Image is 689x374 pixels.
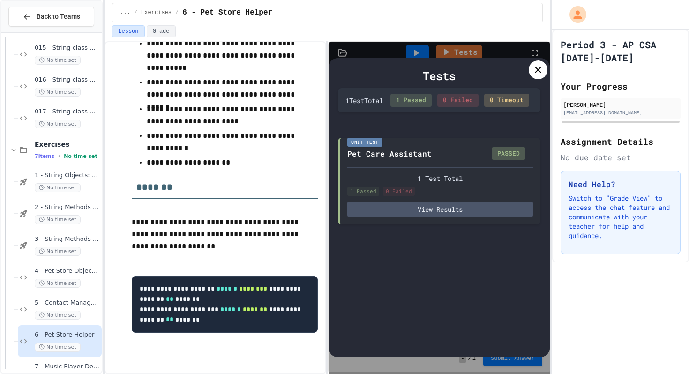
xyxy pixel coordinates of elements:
[147,25,176,37] button: Grade
[141,9,172,16] span: Exercises
[347,202,532,217] button: View Results
[35,120,81,128] span: No time set
[35,76,100,84] span: 016 - String class Methods II
[569,179,673,190] h3: Need Help?
[35,108,100,116] span: 017 - String class Methods III
[37,12,80,22] span: Back to Teams
[35,140,100,149] span: Exercises
[338,67,540,84] div: Tests
[561,135,681,148] h2: Assignment Details
[58,152,60,160] span: •
[492,147,525,160] div: PASSED
[35,172,100,180] span: 1 - String Objects: Concatenation, Literals, and More
[35,235,100,243] span: 3 - String Methods Practice II
[35,267,100,275] span: 4 - Pet Store Object Creator
[175,9,179,16] span: /
[347,138,382,147] div: Unit Test
[35,203,100,211] span: 2 - String Methods Practice I
[64,153,97,159] span: No time set
[35,279,81,288] span: No time set
[437,94,479,107] div: 0 Failed
[8,7,94,27] button: Back to Teams
[383,187,415,196] div: 0 Failed
[347,148,432,159] div: Pet Care Assistant
[35,343,81,352] span: No time set
[563,100,678,109] div: [PERSON_NAME]
[35,183,81,192] span: No time set
[561,152,681,163] div: No due date set
[35,215,81,224] span: No time set
[347,173,532,183] div: 1 Test Total
[347,187,379,196] div: 1 Passed
[35,363,100,371] span: 7 - Music Player Debugger
[112,25,144,37] button: Lesson
[35,88,81,97] span: No time set
[569,194,673,240] p: Switch to "Grade View" to access the chat feature and communicate with your teacher for help and ...
[35,44,100,52] span: 015 - String class Methods I
[120,9,130,16] span: ...
[35,247,81,256] span: No time set
[345,96,383,105] div: 1 Test Total
[134,9,137,16] span: /
[484,94,529,107] div: 0 Timeout
[35,331,100,339] span: 6 - Pet Store Helper
[182,7,272,18] span: 6 - Pet Store Helper
[35,299,100,307] span: 5 - Contact Manager Debug
[35,56,81,65] span: No time set
[561,80,681,93] h2: Your Progress
[35,153,54,159] span: 7 items
[563,109,678,116] div: [EMAIL_ADDRESS][DOMAIN_NAME]
[390,94,432,107] div: 1 Passed
[561,38,681,64] h1: Period 3 - AP CSA [DATE]-[DATE]
[35,311,81,320] span: No time set
[560,4,589,25] div: My Account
